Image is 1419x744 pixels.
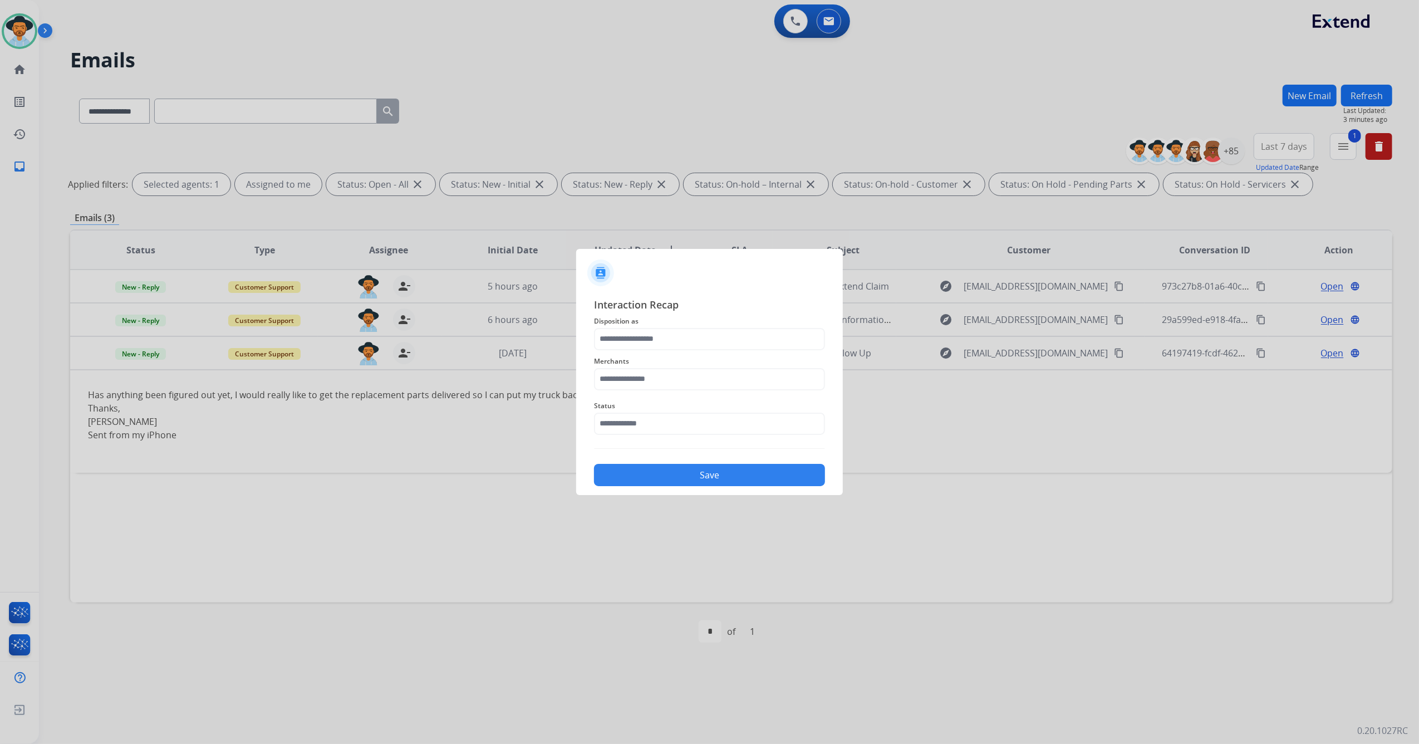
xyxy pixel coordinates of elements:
[594,464,825,486] button: Save
[594,315,825,328] span: Disposition as
[587,260,614,286] img: contactIcon
[1357,724,1408,737] p: 0.20.1027RC
[594,399,825,413] span: Status
[594,297,825,315] span: Interaction Recap
[594,448,825,449] img: contact-recap-line.svg
[594,355,825,368] span: Merchants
